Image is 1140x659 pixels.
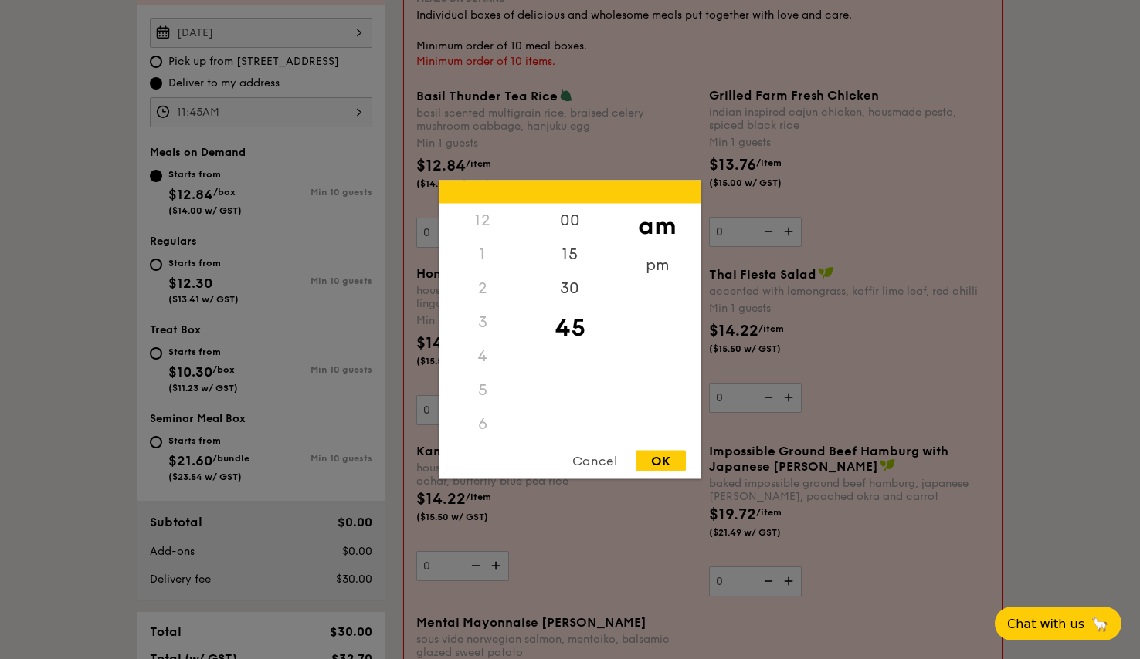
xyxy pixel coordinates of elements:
button: Chat with us🦙 [995,607,1121,640]
div: 1 [439,238,526,272]
div: 45 [526,306,613,350]
div: 30 [526,272,613,306]
div: 5 [439,373,526,407]
div: 15 [526,238,613,272]
div: 12 [439,204,526,238]
div: am [613,204,701,248]
div: 00 [526,204,613,238]
span: 🦙 [1091,615,1109,633]
div: OK [636,451,686,471]
div: 6 [439,407,526,441]
div: 4 [439,340,526,373]
span: Chat with us [1007,617,1084,631]
div: Cancel [557,451,633,471]
div: 2 [439,272,526,306]
div: pm [613,248,701,282]
div: 3 [439,306,526,340]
